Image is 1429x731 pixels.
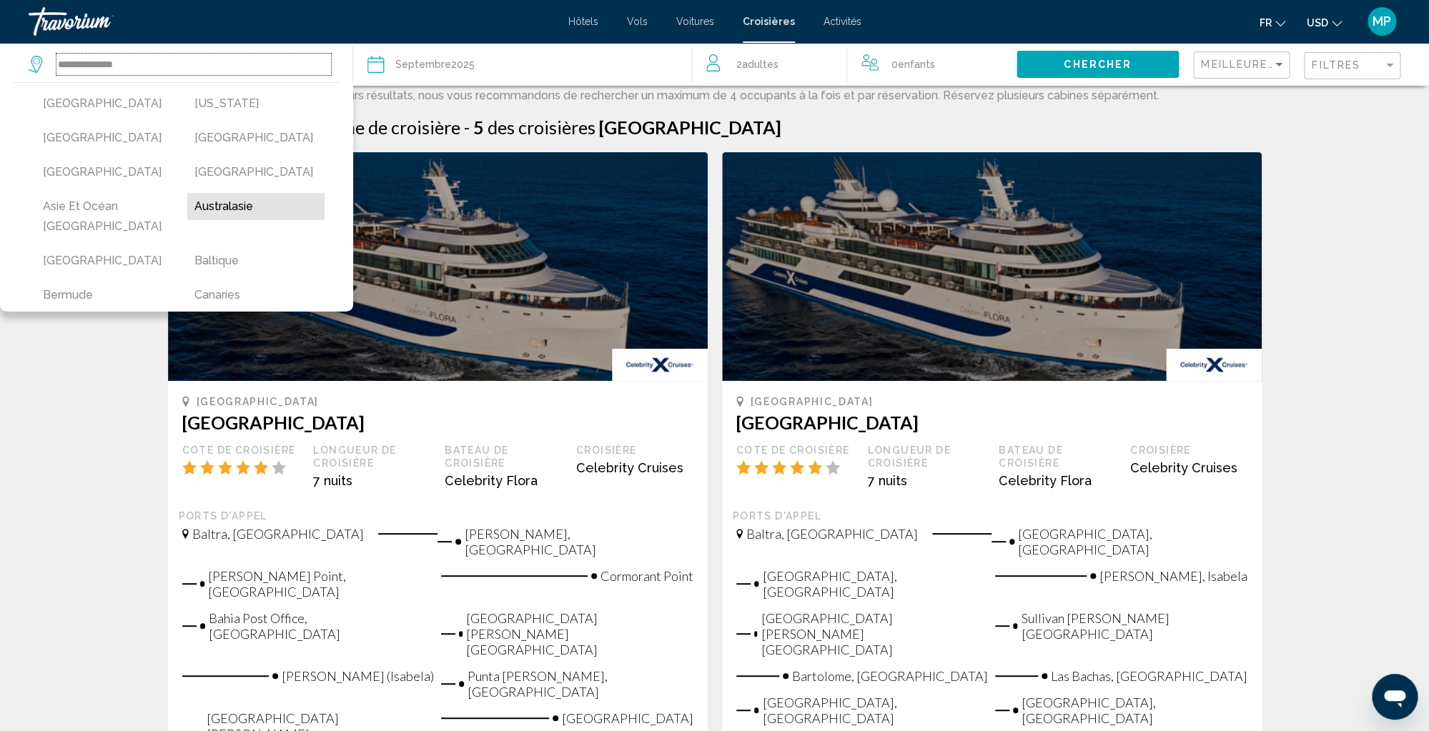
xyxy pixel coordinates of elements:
[742,59,778,70] span: Adultes
[1021,610,1247,642] span: Sullivan [PERSON_NAME][GEOGRAPHIC_DATA]
[999,444,1116,469] div: Bateau de croisière
[576,444,693,457] div: Croisière
[568,16,598,27] a: Hôtels
[488,116,595,138] span: des croisières
[576,460,693,475] div: Celebrity Cruises
[282,668,434,684] span: [PERSON_NAME] (Isabela)
[676,16,714,27] a: Voitures
[867,444,984,469] div: Longueur de croisière
[187,124,325,151] button: [GEOGRAPHIC_DATA]
[599,116,781,138] span: [GEOGRAPHIC_DATA]
[182,444,300,457] div: Cote de croisière
[464,116,470,138] span: -
[762,568,988,600] span: [GEOGRAPHIC_DATA], [GEOGRAPHIC_DATA]
[736,444,854,457] div: Cote de croisière
[1373,14,1391,29] span: MP
[36,193,173,240] button: Asie et Océan [GEOGRAPHIC_DATA]
[367,43,677,86] button: Septembre2025
[736,412,1247,433] h3: [GEOGRAPHIC_DATA]
[29,7,554,36] a: Travorium
[898,59,935,70] span: Enfants
[313,444,430,469] div: Longueur de croisière
[746,526,918,542] span: Baltra, [GEOGRAPHIC_DATA]
[468,668,693,700] span: Punta [PERSON_NAME], [GEOGRAPHIC_DATA]
[1304,51,1400,81] button: Filter
[1363,6,1400,36] button: User Menu
[1130,460,1247,475] div: Celebrity Cruises
[1166,349,1262,381] img: celebritynew_resized.gif
[733,509,1251,522] div: Ports d'appel
[1051,668,1247,684] span: Las Bachas, [GEOGRAPHIC_DATA]
[762,695,988,726] span: [GEOGRAPHIC_DATA], [GEOGRAPHIC_DATA]
[627,16,648,27] a: Vols
[792,668,988,684] span: Bartolome, [GEOGRAPHIC_DATA]
[751,396,874,407] span: [GEOGRAPHIC_DATA]
[445,473,562,488] div: Celebrity Flora
[187,282,325,309] button: Canaries
[1201,59,1285,71] mat-select: Sort by
[1130,444,1247,457] div: Croisière
[761,610,988,657] span: [GEOGRAPHIC_DATA][PERSON_NAME][GEOGRAPHIC_DATA]
[187,159,325,186] button: [GEOGRAPHIC_DATA]
[1201,59,1336,70] span: Meilleures affaires
[197,396,320,407] span: [GEOGRAPHIC_DATA]
[867,473,984,488] div: 7 nuits
[891,54,935,74] span: 0
[36,247,173,274] button: [GEOGRAPHIC_DATA]
[187,193,325,220] button: Australasie
[692,43,1017,86] button: Travelers: 2 adults, 0 children
[473,116,484,138] span: 5
[1017,51,1179,77] button: Chercher
[395,59,451,70] span: Septembre
[466,610,693,657] span: [GEOGRAPHIC_DATA][PERSON_NAME][GEOGRAPHIC_DATA]
[1099,568,1247,584] span: [PERSON_NAME], Isabela
[1312,59,1360,71] span: Filtres
[743,16,795,27] a: Croisières
[36,90,173,117] button: [GEOGRAPHIC_DATA]
[1372,674,1418,720] iframe: Bouton de lancement de la fenêtre de messagerie
[445,444,562,469] div: Bateau de croisière
[209,610,434,642] span: Bahia Post Office, [GEOGRAPHIC_DATA]
[36,159,173,186] button: [GEOGRAPHIC_DATA]
[722,152,1262,381] img: 1613234599.png
[600,568,693,584] span: Cormorant Point
[1064,59,1132,71] span: Chercher
[1022,695,1247,726] span: [GEOGRAPHIC_DATA], [GEOGRAPHIC_DATA]
[824,16,861,27] a: Activités
[465,526,693,557] span: [PERSON_NAME], [GEOGRAPHIC_DATA]
[182,412,693,433] h3: [GEOGRAPHIC_DATA]
[187,90,325,117] button: [US_STATE]
[187,247,325,274] button: Baltique
[179,509,697,522] div: Ports d'appel
[1260,17,1272,29] span: fr
[1260,12,1285,33] button: Change language
[395,54,475,74] div: 2025
[1307,17,1328,29] span: USD
[1307,12,1342,33] button: Change currency
[208,568,434,600] span: [PERSON_NAME] Point, [GEOGRAPHIC_DATA]
[36,282,173,309] button: Bermude
[192,526,364,542] span: Baltra, [GEOGRAPHIC_DATA]
[36,124,173,151] button: [GEOGRAPHIC_DATA]
[562,710,693,726] span: [GEOGRAPHIC_DATA]
[736,54,778,74] span: 2
[1018,526,1247,557] span: [GEOGRAPHIC_DATA], [GEOGRAPHIC_DATA]
[999,473,1116,488] div: Celebrity Flora
[313,473,430,488] div: 7 nuits
[612,349,708,381] img: celebritynew_resized.gif
[168,152,708,381] img: 1613234599.png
